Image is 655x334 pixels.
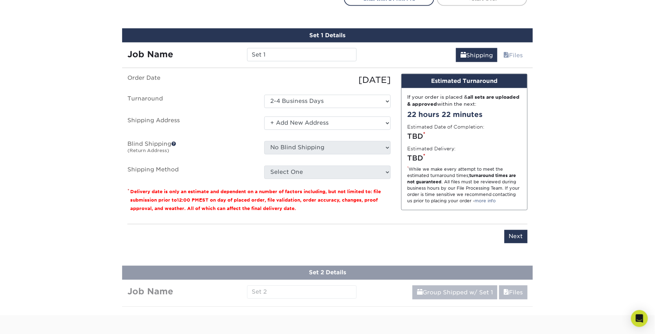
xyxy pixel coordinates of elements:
[407,124,484,131] label: Estimated Date of Completion:
[631,310,648,327] div: Open Intercom Messenger
[122,166,259,179] label: Shipping Method
[407,131,522,142] div: TBD
[122,74,259,86] label: Order Date
[504,289,509,296] span: files
[456,48,497,62] a: Shipping
[407,110,522,120] div: 22 hours 22 minutes
[504,52,509,59] span: files
[407,94,522,108] div: If your order is placed & within the next:
[499,286,528,300] a: Files
[127,148,169,153] small: (Return Address)
[259,74,396,86] div: [DATE]
[407,145,456,152] label: Estimated Delivery:
[177,198,199,203] span: 12:00 PM
[417,289,423,296] span: shipping
[122,28,533,42] div: Set 1 Details
[127,49,173,59] strong: Job Name
[461,52,466,59] span: shipping
[407,153,522,164] div: TBD
[504,230,528,243] input: Next
[122,141,259,157] label: Blind Shipping
[407,166,522,204] div: While we make every attempt to meet the estimated turnaround times; . All files must be reviewed ...
[412,286,497,300] a: Group Shipped w/ Set 1
[247,48,356,61] input: Enter a job name
[122,95,259,108] label: Turnaround
[475,198,496,204] a: more info
[130,189,381,211] small: Delivery date is only an estimate and dependent on a number of factors including, but not limited...
[122,117,259,133] label: Shipping Address
[402,74,527,88] div: Estimated Turnaround
[499,48,528,62] a: Files
[407,173,516,185] strong: turnaround times are not guaranteed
